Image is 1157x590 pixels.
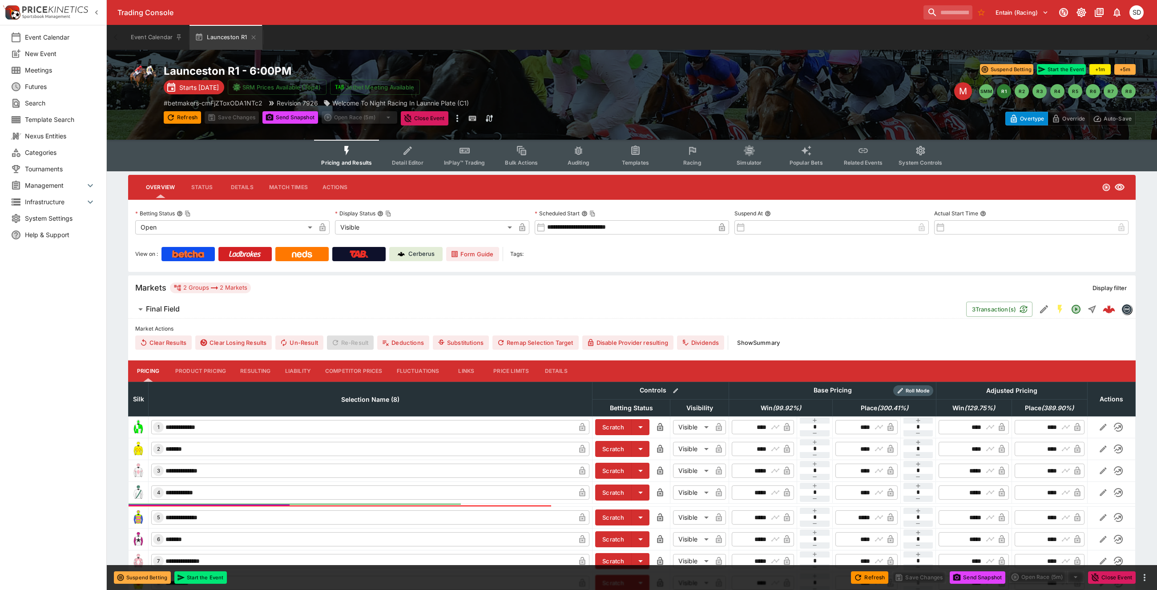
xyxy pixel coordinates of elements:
span: Categories [25,148,96,157]
label: Market Actions [135,322,1129,335]
span: Bulk Actions [505,159,538,166]
button: Scratch [595,509,632,525]
div: Base Pricing [810,385,855,396]
span: Template Search [25,115,96,124]
button: Start the Event [1037,64,1086,75]
button: Dividends [677,335,724,350]
div: Trading Console [117,8,920,17]
button: Straight [1084,301,1100,317]
div: Visible [673,420,712,434]
button: No Bookmarks [974,5,988,20]
span: Search [25,98,96,108]
div: Show/hide Price Roll mode configuration. [893,385,933,396]
span: 7 [155,558,161,564]
button: Start the Event [174,571,227,584]
th: Controls [593,382,729,399]
span: 6 [155,536,162,542]
button: R8 [1121,84,1136,98]
button: Pricing [128,360,168,382]
span: Detail Editor [392,159,423,166]
div: Visible [673,464,712,478]
button: Overtype [1005,112,1048,125]
button: Suspend Betting [980,64,1033,75]
button: R6 [1086,84,1100,98]
button: Launceston R1 [189,25,262,50]
span: Popular Bets [790,159,823,166]
p: Revision 7926 [277,98,318,108]
em: ( 99.92 %) [773,403,801,413]
button: Display StatusCopy To Clipboard [377,210,383,217]
img: Cerberus [398,251,405,258]
button: Event Calendar [125,25,188,50]
button: Suspend At [765,210,771,217]
img: Ladbrokes [229,251,261,258]
button: Price Limits [486,360,536,382]
button: SMM [979,84,993,98]
button: Resulting [233,360,278,382]
label: View on : [135,247,158,261]
span: Selection Name (8) [331,394,409,405]
span: Templates [622,159,649,166]
span: Meetings [25,65,96,75]
button: ShowSummary [732,335,785,350]
span: 4 [155,489,162,496]
span: Simulator [737,159,762,166]
button: Copy To Clipboard [185,210,191,217]
button: 3Transaction(s) [966,302,1032,317]
a: Form Guide [446,247,499,261]
img: Sportsbook Management [22,15,70,19]
span: InPlay™ Trading [444,159,485,166]
span: New Event [25,49,96,58]
button: Open [1068,301,1084,317]
button: Competitor Prices [318,360,390,382]
button: Send Snapshot [262,111,318,124]
button: Scratch [595,441,632,457]
span: Management [25,181,85,190]
svg: Open [1071,304,1081,315]
button: Override [1048,112,1089,125]
button: Details [222,177,262,198]
input: search [923,5,972,20]
button: Links [446,360,486,382]
span: Un-Result [275,335,323,350]
button: Clear Losing Results [195,335,272,350]
button: +5m [1114,64,1136,75]
span: 3 [155,468,162,474]
button: SRM Prices Available (Top4) [228,80,327,95]
button: Betting StatusCopy To Clipboard [177,210,183,217]
span: Win(129.75%) [943,403,1005,413]
span: Nexus Entities [25,131,96,141]
div: Visible [673,442,712,456]
img: runner 6 [131,532,145,546]
button: Auto-Save [1089,112,1136,125]
button: Jetbet Meeting Available [330,80,420,95]
div: Welcome To Night Racing In Launnie Plate (C1) [323,98,469,108]
span: Roll Mode [902,387,933,395]
img: horse_racing.png [128,64,157,93]
span: Visibility [677,403,723,413]
img: betmakers [1122,304,1132,314]
img: logo-cerberus--red.svg [1103,303,1115,315]
p: Welcome To Night Racing In Launnie Plate (C1) [332,98,469,108]
button: Edit Detail [1036,301,1052,317]
button: R3 [1032,84,1047,98]
span: Tournaments [25,164,96,174]
div: Start From [1005,112,1136,125]
button: Stuart Dibb [1127,3,1146,22]
img: runner 2 [131,442,145,456]
span: Futures [25,82,96,91]
button: Bulk edit [670,385,681,396]
button: R7 [1104,84,1118,98]
button: Copy To Clipboard [385,210,391,217]
button: more [452,111,463,125]
span: 2 [155,446,162,452]
img: PriceKinetics [22,6,88,13]
button: Disable Provider resulting [582,335,673,350]
button: Send Snapshot [950,571,1005,584]
div: Visible [335,220,515,234]
img: jetbet-logo.svg [335,83,344,92]
button: Scratch [595,531,632,547]
p: Cerberus [408,250,435,259]
img: TabNZ [350,251,368,258]
button: Scratch [595,485,632,501]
